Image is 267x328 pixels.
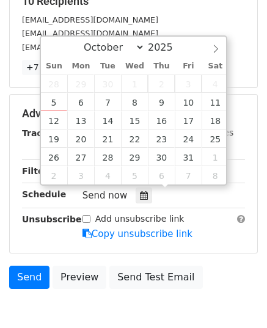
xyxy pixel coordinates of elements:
strong: Unsubscribe [22,214,82,224]
span: October 7, 2025 [94,93,121,111]
span: October 25, 2025 [202,129,229,148]
small: [EMAIL_ADDRESS][DOMAIN_NAME] [22,29,158,38]
span: October 26, 2025 [41,148,68,166]
span: September 30, 2025 [94,75,121,93]
span: November 5, 2025 [121,166,148,184]
span: October 13, 2025 [67,111,94,129]
span: November 8, 2025 [202,166,229,184]
small: [EMAIL_ADDRESS][DOMAIN_NAME] [22,15,158,24]
span: October 19, 2025 [41,129,68,148]
span: Mon [67,62,94,70]
input: Year [145,42,189,53]
span: October 23, 2025 [148,129,175,148]
span: Send now [82,190,128,201]
span: October 30, 2025 [148,148,175,166]
span: October 28, 2025 [94,148,121,166]
span: September 29, 2025 [67,75,94,93]
span: Fri [175,62,202,70]
span: October 22, 2025 [121,129,148,148]
span: Sun [41,62,68,70]
span: November 2, 2025 [41,166,68,184]
span: October 10, 2025 [175,93,202,111]
span: November 3, 2025 [67,166,94,184]
span: Tue [94,62,121,70]
h5: Advanced [22,107,245,120]
small: [EMAIL_ADDRESS][DOMAIN_NAME] [22,43,158,52]
label: Add unsubscribe link [95,213,185,225]
span: October 4, 2025 [202,75,229,93]
span: October 11, 2025 [202,93,229,111]
span: Wed [121,62,148,70]
span: September 28, 2025 [41,75,68,93]
span: October 24, 2025 [175,129,202,148]
span: October 18, 2025 [202,111,229,129]
span: October 9, 2025 [148,93,175,111]
span: October 3, 2025 [175,75,202,93]
a: +7 more [22,60,68,75]
strong: Schedule [22,189,66,199]
span: October 15, 2025 [121,111,148,129]
span: November 6, 2025 [148,166,175,184]
span: Thu [148,62,175,70]
span: October 2, 2025 [148,75,175,93]
span: October 17, 2025 [175,111,202,129]
span: October 29, 2025 [121,148,148,166]
strong: Tracking [22,128,63,138]
a: Preview [53,266,106,289]
strong: Filters [22,166,53,176]
a: Send Test Email [109,266,202,289]
a: Copy unsubscribe link [82,228,192,239]
span: November 4, 2025 [94,166,121,184]
span: October 31, 2025 [175,148,202,166]
span: October 14, 2025 [94,111,121,129]
span: October 20, 2025 [67,129,94,148]
span: October 16, 2025 [148,111,175,129]
span: October 8, 2025 [121,93,148,111]
span: October 12, 2025 [41,111,68,129]
span: October 27, 2025 [67,148,94,166]
span: November 1, 2025 [202,148,229,166]
span: November 7, 2025 [175,166,202,184]
iframe: Chat Widget [206,269,267,328]
span: Sat [202,62,229,70]
span: October 21, 2025 [94,129,121,148]
span: October 6, 2025 [67,93,94,111]
span: October 1, 2025 [121,75,148,93]
a: Send [9,266,49,289]
span: October 5, 2025 [41,93,68,111]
